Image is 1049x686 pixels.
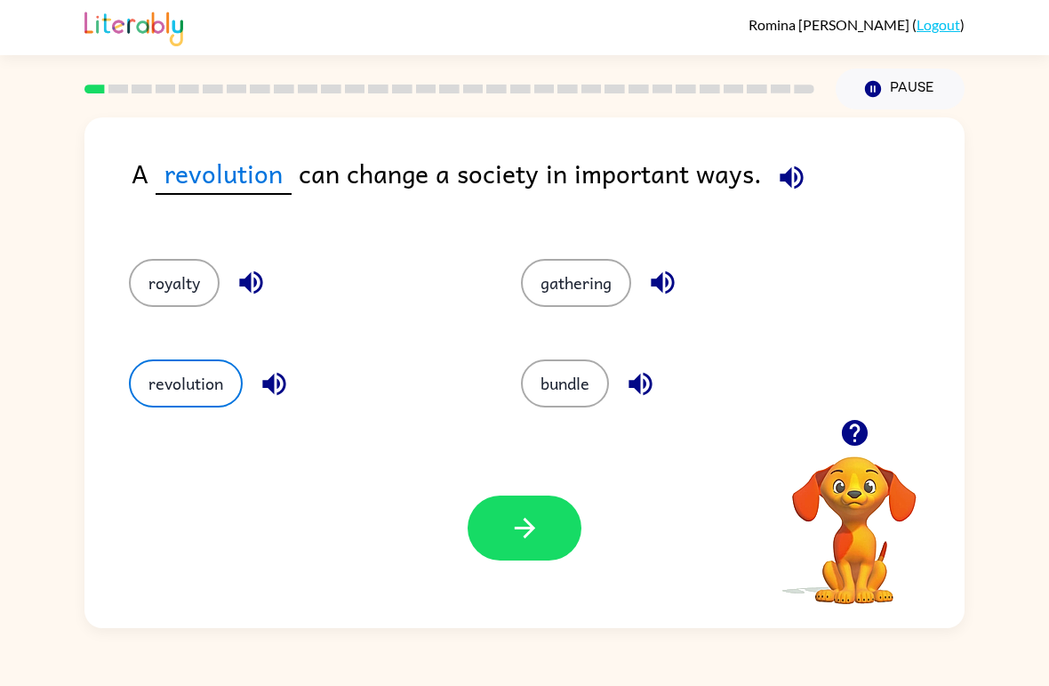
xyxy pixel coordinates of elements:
span: Romina [PERSON_NAME] [749,16,912,33]
button: royalty [129,259,220,307]
button: Pause [836,69,965,109]
button: revolution [129,359,243,408]
video: Your browser must support playing .mp4 files to use Literably. Please try using another browser. [765,429,943,607]
div: ( ) [749,16,965,33]
span: revolution [156,153,292,195]
img: Literably [84,7,183,46]
div: A can change a society in important ways. [132,153,965,223]
a: Logout [917,16,960,33]
button: gathering [521,259,631,307]
button: bundle [521,359,609,408]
